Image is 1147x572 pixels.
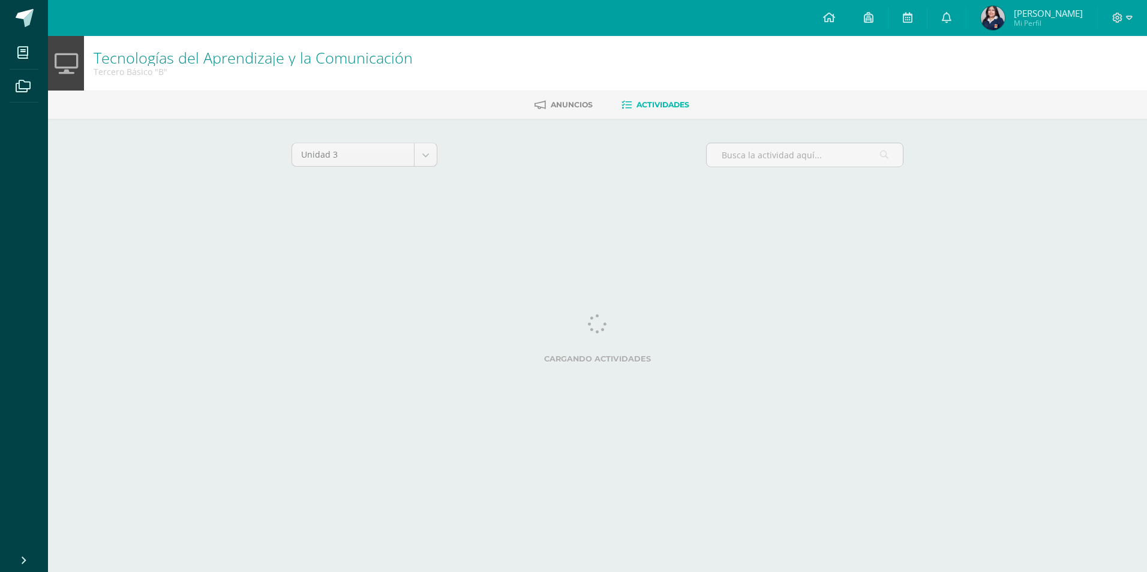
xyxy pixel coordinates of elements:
[94,47,413,68] a: Tecnologías del Aprendizaje y la Comunicación
[636,100,689,109] span: Actividades
[707,143,903,167] input: Busca la actividad aquí...
[535,95,593,115] a: Anuncios
[301,143,405,166] span: Unidad 3
[621,95,689,115] a: Actividades
[1014,18,1083,28] span: Mi Perfil
[551,100,593,109] span: Anuncios
[292,143,437,166] a: Unidad 3
[94,66,413,77] div: Tercero Básico 'B'
[94,49,413,66] h1: Tecnologías del Aprendizaje y la Comunicación
[1014,7,1083,19] span: [PERSON_NAME]
[981,6,1005,30] img: 79428361be85ae19079e1e8e688eb26d.png
[292,354,903,363] label: Cargando actividades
